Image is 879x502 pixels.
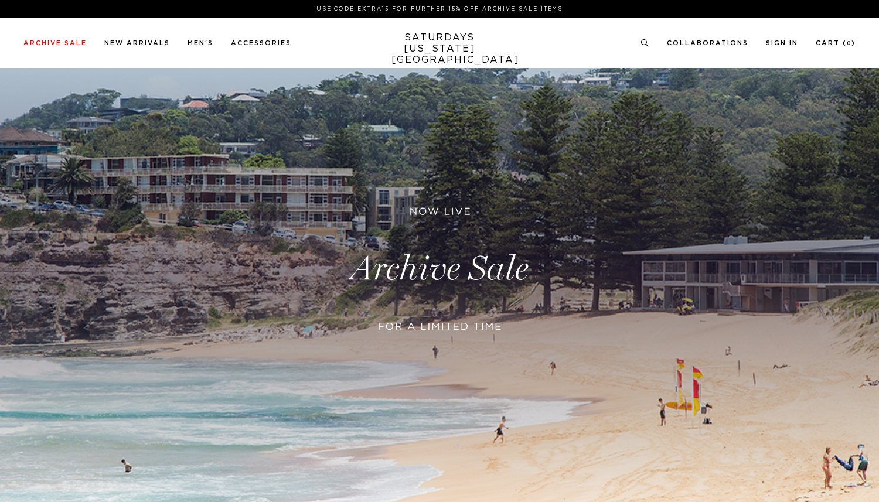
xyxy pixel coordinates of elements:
[667,40,748,46] a: Collaborations
[188,40,213,46] a: Men's
[28,5,851,13] p: Use Code EXTRA15 for Further 15% Off Archive Sale Items
[104,40,170,46] a: New Arrivals
[231,40,291,46] a: Accessories
[23,40,87,46] a: Archive Sale
[816,40,856,46] a: Cart (0)
[391,32,488,66] a: SATURDAYS[US_STATE][GEOGRAPHIC_DATA]
[847,41,851,46] small: 0
[766,40,798,46] a: Sign In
